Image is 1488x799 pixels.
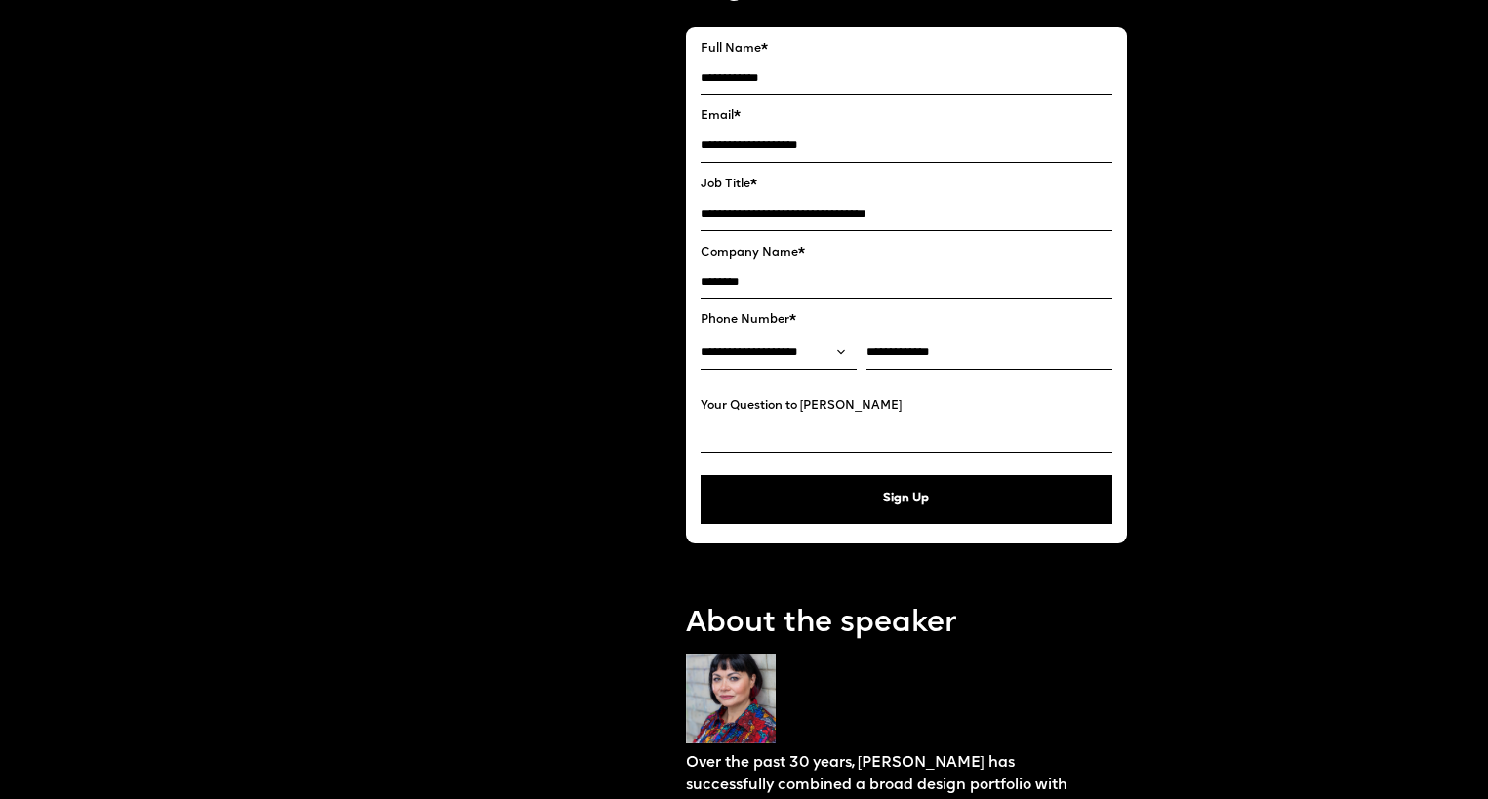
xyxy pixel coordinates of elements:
button: Sign Up [701,475,1112,524]
label: Company Name [701,246,1112,260]
label: Phone Number [701,313,1112,328]
p: About the speaker [686,604,1127,646]
label: Job Title [701,178,1112,192]
label: Email [701,109,1112,124]
label: Your Question to [PERSON_NAME] [701,399,1112,414]
label: Full Name [701,42,1112,57]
